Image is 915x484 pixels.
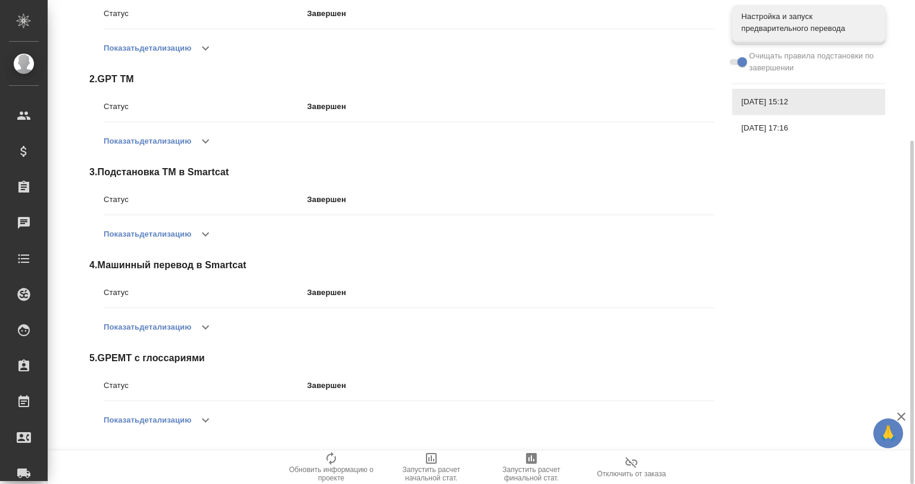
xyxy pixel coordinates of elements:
[581,451,681,484] button: Отключить от заказа
[488,466,574,482] span: Запустить расчет финальной стат.
[732,115,885,141] div: [DATE] 17:16
[307,8,714,20] p: Завершен
[104,313,191,342] button: Показатьдетализацию
[281,451,381,484] button: Обновить информацию о проекте
[742,11,876,35] span: Настройка и запуск предварительного перевода
[89,165,714,179] span: 3 . Подстановка ТМ в Smartcat
[873,418,903,448] button: 🙏
[597,470,666,478] span: Отключить от заказа
[749,50,876,74] span: Очищать правила подстановки по завершении
[104,220,191,249] button: Показатьдетализацию
[388,466,474,482] span: Запустить расчет начальной стат.
[307,101,714,113] p: Завершен
[104,406,191,435] button: Показатьдетализацию
[878,421,898,446] span: 🙏
[742,122,876,134] span: [DATE] 17:16
[732,89,885,115] div: [DATE] 15:12
[104,101,307,113] p: Статус
[288,466,374,482] span: Обновить информацию о проекте
[307,380,714,392] p: Завершен
[307,194,714,206] p: Завершен
[104,127,191,156] button: Показатьдетализацию
[307,287,714,299] p: Завершен
[481,451,581,484] button: Запустить расчет финальной стат.
[89,258,714,272] span: 4 . Машинный перевод в Smartcat
[104,194,307,206] p: Статус
[732,5,885,41] div: Настройка и запуск предварительного перевода
[89,351,714,365] span: 5 . GPEMT с глоссариями
[104,8,307,20] p: Статус
[742,96,876,108] span: [DATE] 15:12
[104,287,307,299] p: Статус
[381,451,481,484] button: Запустить расчет начальной стат.
[104,34,191,63] button: Показатьдетализацию
[104,380,307,392] p: Статус
[89,72,714,86] span: 2 . GPT TM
